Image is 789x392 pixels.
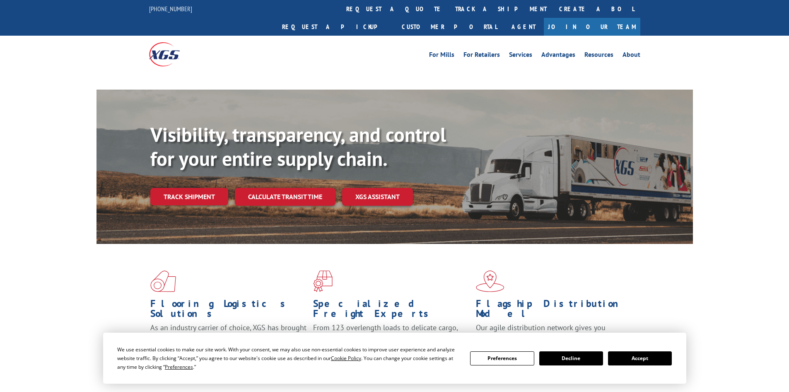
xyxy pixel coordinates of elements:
h1: Flagship Distribution Model [476,299,632,323]
a: Services [509,51,532,61]
img: xgs-icon-total-supply-chain-intelligence-red [150,270,176,292]
img: xgs-icon-flagship-distribution-model-red [476,270,504,292]
a: Advantages [541,51,575,61]
a: Track shipment [150,188,228,205]
a: XGS ASSISTANT [342,188,413,206]
button: Preferences [470,351,534,365]
a: Customer Portal [396,18,503,36]
a: For Mills [429,51,454,61]
div: Cookie Consent Prompt [103,333,686,384]
div: We use essential cookies to make our site work. With your consent, we may also use non-essential ... [117,345,460,371]
a: Resources [584,51,613,61]
a: Join Our Team [544,18,640,36]
h1: Specialized Freight Experts [313,299,470,323]
a: Calculate transit time [235,188,335,206]
b: Visibility, transparency, and control for your entire supply chain. [150,122,446,171]
span: As an industry carrier of choice, XGS has brought innovation and dedication to flooring logistics... [150,323,306,352]
a: [PHONE_NUMBER] [149,5,192,13]
img: xgs-icon-focused-on-flooring-red [313,270,333,292]
h1: Flooring Logistics Solutions [150,299,307,323]
a: Agent [503,18,544,36]
a: About [623,51,640,61]
button: Decline [539,351,603,365]
p: From 123 overlength loads to delicate cargo, our experienced staff knows the best way to move you... [313,323,470,360]
span: Our agile distribution network gives you nationwide inventory management on demand. [476,323,628,342]
a: For Retailers [463,51,500,61]
span: Preferences [165,363,193,370]
a: Request a pickup [276,18,396,36]
button: Accept [608,351,672,365]
span: Cookie Policy [331,355,361,362]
